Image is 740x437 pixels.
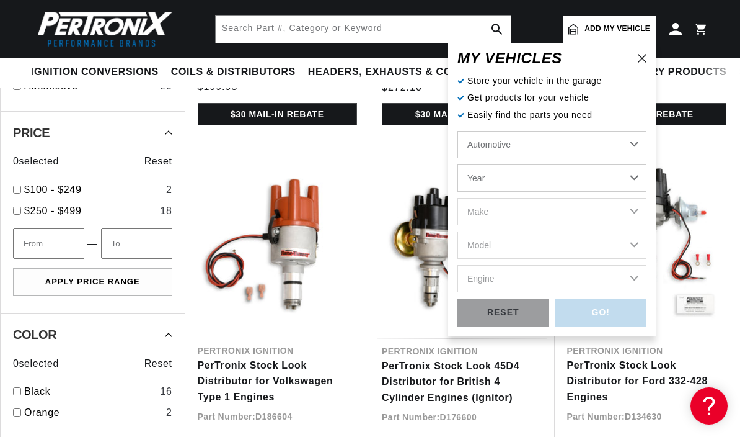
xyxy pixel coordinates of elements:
span: Ignition Conversions [31,66,159,79]
select: Make [457,198,646,225]
span: Battery Products [617,66,726,79]
button: search button [483,16,511,43]
span: Price [13,127,50,139]
p: Store your vehicle in the garage [457,74,646,88]
p: Get products for your vehicle [457,91,646,104]
div: 2 [166,182,172,198]
select: Model [457,232,646,259]
span: Headers, Exhausts & Components [308,66,511,79]
div: RESET [457,299,549,327]
a: PerTronix Stock Look Distributor for Volkswagen Type 1 Engines [198,358,358,405]
button: Apply Price Range [13,268,172,296]
span: 0 selected [13,356,59,372]
span: $250 - $499 [24,205,81,216]
select: Year [457,164,646,192]
a: Black [24,384,155,400]
div: 16 [160,384,172,400]
input: From [13,228,84,259]
summary: Battery Products [610,58,733,87]
div: 2 [166,405,172,421]
span: Reset [144,356,172,372]
a: Orange [24,405,161,421]
div: 18 [160,203,172,219]
select: Engine [457,265,646,292]
summary: Coils & Distributors [165,58,302,87]
h6: MY VEHICLE S [457,52,562,65]
a: Add my vehicle [563,16,656,43]
span: Coils & Distributors [171,66,296,79]
img: Pertronix [31,7,174,50]
span: $100 - $249 [24,184,81,195]
input: Search Part #, Category or Keyword [216,16,511,43]
summary: Headers, Exhausts & Components [302,58,517,87]
span: — [87,236,98,252]
p: Easily find the parts you need [457,108,646,122]
a: PerTronix Stock Look Distributor for Ford 332-428 Engines [567,358,727,405]
select: Ride Type [457,131,646,158]
span: Add my vehicle [584,23,650,35]
span: Reset [144,153,172,169]
span: Color [13,328,56,341]
summary: Ignition Conversions [31,58,165,87]
span: 0 selected [13,153,59,169]
a: PerTronix Stock Look 45D4 Distributor for British 4 Cylinder Engines (Ignitor) [382,358,542,406]
input: To [101,228,172,259]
